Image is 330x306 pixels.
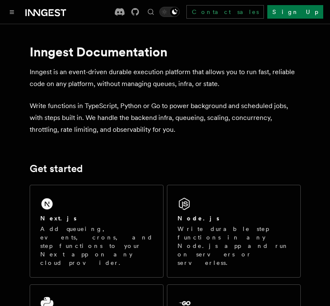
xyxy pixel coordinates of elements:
a: Get started [30,163,83,175]
p: Inngest is an event-driven durable execution platform that allows you to run fast, reliable code ... [30,66,301,90]
h2: Next.js [40,214,77,223]
a: Sign Up [267,5,323,19]
p: Write durable step functions in any Node.js app and run on servers or serverless. [177,225,290,267]
a: Contact sales [186,5,264,19]
p: Add queueing, events, crons, and step functions to your Next app on any cloud provider. [40,225,153,267]
button: Toggle dark mode [159,7,180,17]
button: Toggle navigation [7,7,17,17]
h2: Node.js [177,214,219,223]
p: Write functions in TypeScript, Python or Go to power background and scheduled jobs, with steps bu... [30,100,301,136]
a: Node.jsWrite durable step functions in any Node.js app and run on servers or serverless. [167,185,301,278]
a: Next.jsAdd queueing, events, crons, and step functions to your Next app on any cloud provider. [30,185,164,278]
h1: Inngest Documentation [30,44,301,59]
button: Find something... [146,7,156,17]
